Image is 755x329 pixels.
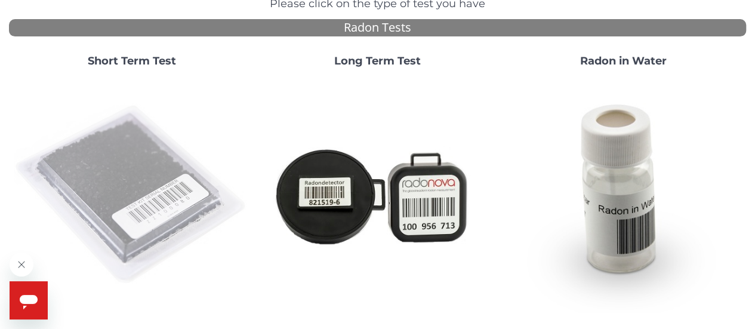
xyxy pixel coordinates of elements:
strong: Short Term Test [88,54,176,67]
strong: Radon in Water [580,54,667,67]
iframe: Button to launch messaging window [10,281,48,319]
img: Radtrak2vsRadtrak3.jpg [260,77,496,313]
img: ShortTerm.jpg [14,77,250,313]
iframe: Close message [10,253,33,276]
img: RadoninWater.jpg [505,77,741,313]
div: Radon Tests [9,19,746,36]
strong: Long Term Test [334,54,421,67]
span: Help [7,8,26,18]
